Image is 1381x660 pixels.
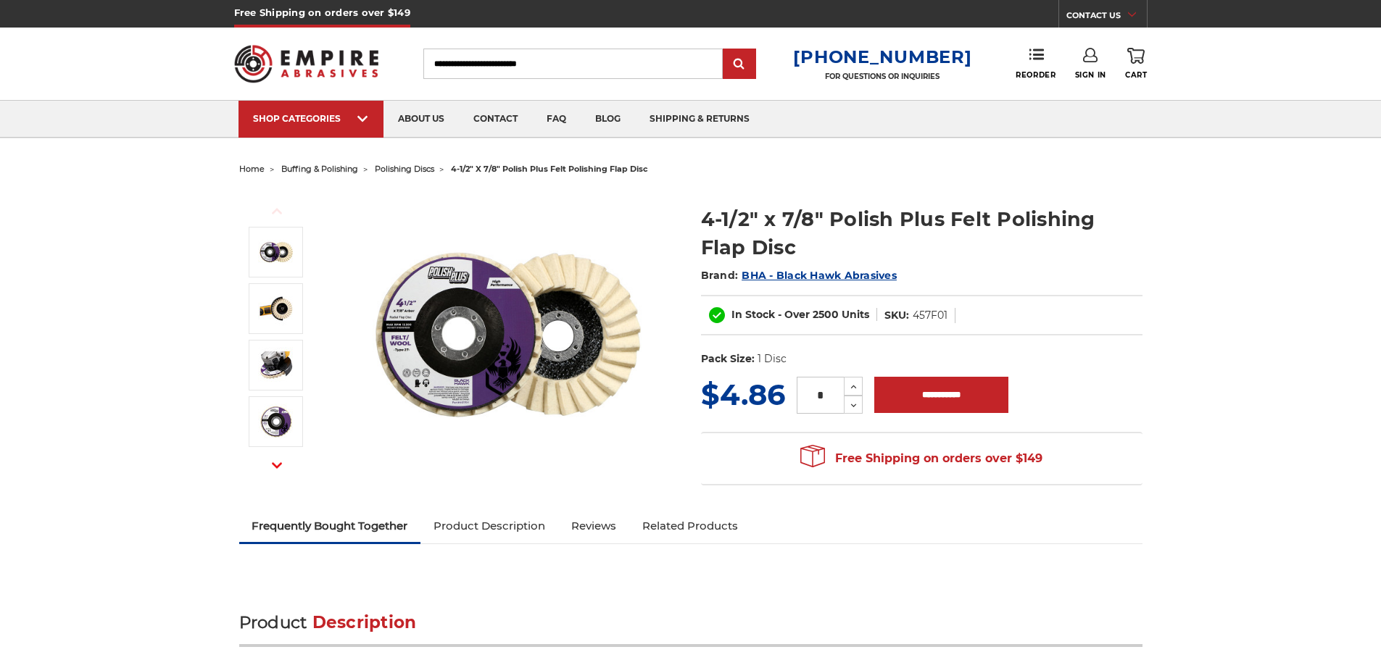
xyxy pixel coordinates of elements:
a: Cart [1125,48,1147,80]
img: angle grinder buffing flap disc [258,347,294,383]
img: BHA 4.5 inch polish plus flap disc [258,404,294,440]
a: buffing & polishing [281,164,358,174]
button: Previous [260,196,294,227]
span: Product [239,612,307,632]
a: BHA - Black Hawk Abrasives [742,269,897,282]
img: buffing and polishing felt flap disc [258,234,294,270]
span: In Stock [731,308,775,321]
span: Sign In [1075,70,1106,80]
div: SHOP CATEGORIES [253,113,369,124]
a: about us [383,101,459,138]
span: 2500 [813,308,839,321]
span: - Over [778,308,810,321]
a: Product Description [420,510,558,542]
img: Empire Abrasives [234,35,379,92]
span: Description [312,612,417,632]
a: faq [532,101,581,138]
span: Cart [1125,70,1147,80]
span: 4-1/2" x 7/8" polish plus felt polishing flap disc [451,164,648,174]
a: shipping & returns [635,101,764,138]
img: buffing and polishing felt flap disc [363,190,653,480]
a: Frequently Bought Together [239,510,421,542]
span: Units [842,308,869,321]
h1: 4-1/2" x 7/8" Polish Plus Felt Polishing Flap Disc [701,205,1142,262]
button: Next [260,450,294,481]
dd: 457F01 [913,308,947,323]
a: Reorder [1016,48,1056,79]
a: contact [459,101,532,138]
input: Submit [725,50,754,79]
a: [PHONE_NUMBER] [793,46,971,67]
a: home [239,164,265,174]
a: blog [581,101,635,138]
dt: Pack Size: [701,351,755,367]
dt: SKU: [884,308,909,323]
dd: 1 Disc [758,351,787,367]
span: $4.86 [701,377,785,412]
img: felt flap disc for angle grinder [258,291,294,327]
span: Reorder [1016,70,1056,80]
span: Free Shipping on orders over $149 [800,444,1042,473]
a: CONTACT US [1066,7,1147,28]
a: Reviews [558,510,629,542]
a: Related Products [629,510,751,542]
span: Brand: [701,269,739,282]
a: polishing discs [375,164,434,174]
p: FOR QUESTIONS OR INQUIRIES [793,72,971,81]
